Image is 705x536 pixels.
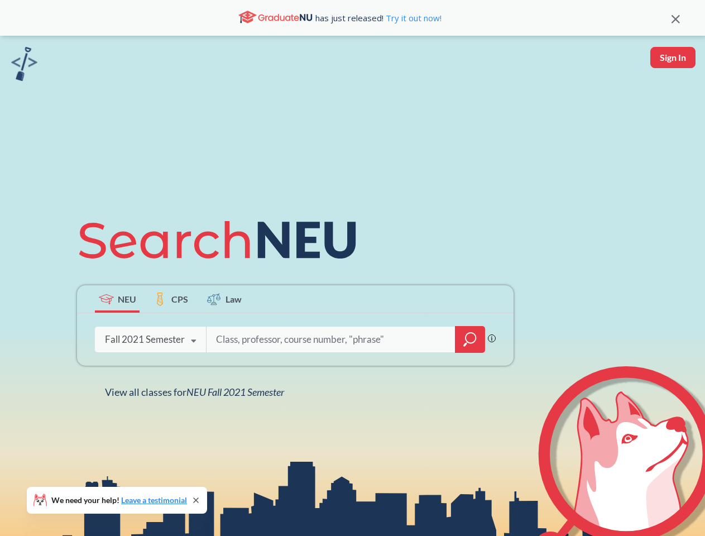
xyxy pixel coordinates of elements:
[51,496,187,504] span: We need your help!
[315,12,442,24] span: has just released!
[463,332,477,347] svg: magnifying glass
[11,47,37,81] img: sandbox logo
[121,495,187,505] a: Leave a testimonial
[383,12,442,23] a: Try it out now!
[215,328,447,351] input: Class, professor, course number, "phrase"
[171,293,188,305] span: CPS
[650,47,696,68] button: Sign In
[186,386,284,398] span: NEU Fall 2021 Semester
[105,386,284,398] span: View all classes for
[226,293,242,305] span: Law
[455,326,485,353] div: magnifying glass
[105,333,185,346] div: Fall 2021 Semester
[11,47,37,84] a: sandbox logo
[118,293,136,305] span: NEU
